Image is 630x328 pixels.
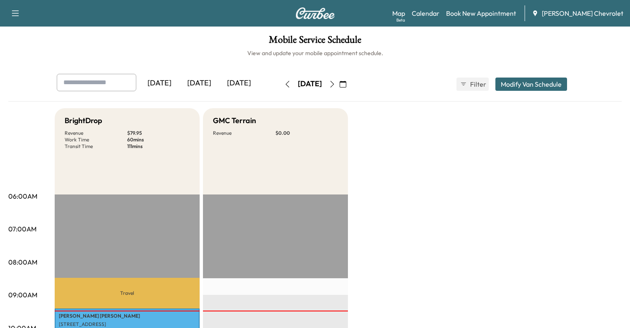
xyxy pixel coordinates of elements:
div: [DATE] [140,74,179,93]
p: [STREET_ADDRESS] [59,321,196,328]
a: Book New Appointment [446,8,516,18]
h1: Mobile Service Schedule [8,35,622,49]
h6: View and update your mobile appointment schedule. [8,49,622,57]
p: $ 79.95 [127,130,190,136]
p: Revenue [213,130,275,136]
a: Calendar [412,8,439,18]
div: [DATE] [179,74,219,93]
p: $ 0.00 [275,130,338,136]
p: 111 mins [127,143,190,150]
p: 60 mins [127,136,190,143]
p: 06:00AM [8,191,37,201]
button: Filter [456,78,489,91]
a: MapBeta [392,8,405,18]
p: 07:00AM [8,224,36,234]
button: Modify Van Schedule [495,78,567,91]
p: [PERSON_NAME] [PERSON_NAME] [59,313,196,319]
img: Curbee Logo [295,7,335,19]
p: Transit Time [65,143,127,150]
span: Filter [470,79,485,89]
div: [DATE] [219,74,259,93]
p: Travel [55,278,200,309]
span: [PERSON_NAME] Chevrolet [542,8,623,18]
p: 09:00AM [8,290,37,300]
h5: GMC Terrain [213,115,256,126]
div: [DATE] [298,79,322,89]
p: Work Time [65,136,127,143]
p: 08:00AM [8,257,37,267]
div: Beta [396,17,405,23]
p: Revenue [65,130,127,136]
h5: BrightDrop [65,115,102,126]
